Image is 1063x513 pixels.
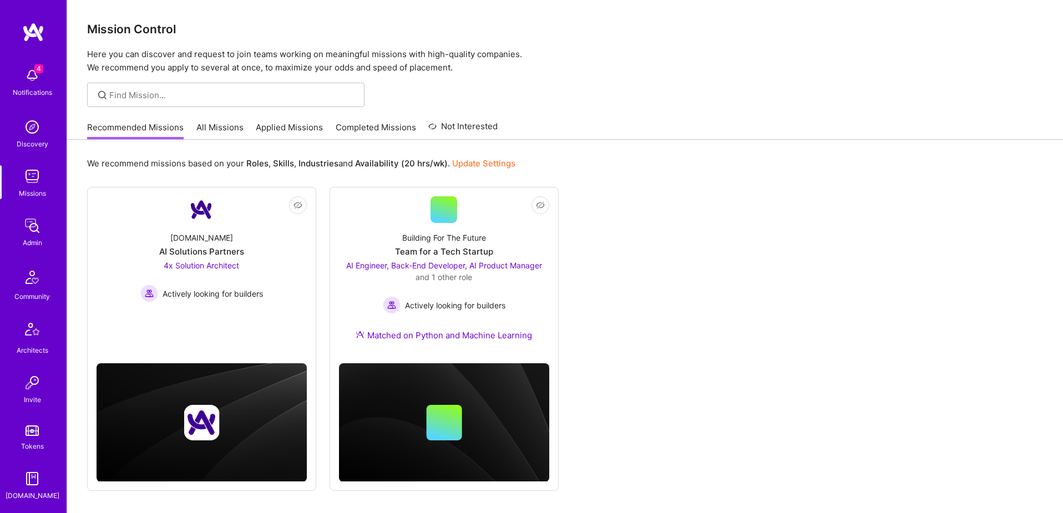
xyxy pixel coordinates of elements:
b: Roles [246,158,269,169]
div: Admin [23,237,42,248]
b: Skills [273,158,294,169]
img: Company logo [184,405,219,440]
div: AI Solutions Partners [159,246,244,257]
b: Availability (20 hrs/wk) [355,158,448,169]
a: Applied Missions [256,121,323,140]
img: Actively looking for builders [140,285,158,302]
a: Completed Missions [336,121,416,140]
img: cover [97,363,307,482]
h3: Mission Control [87,22,1043,36]
img: admin teamwork [21,215,43,237]
i: icon SearchGrey [96,89,109,101]
img: Architects [19,318,45,344]
div: Notifications [13,87,52,98]
a: Building For The FutureTeam for a Tech StartupAI Engineer, Back-End Developer, AI Product Manager... [339,196,549,354]
a: Not Interested [428,120,498,140]
img: teamwork [21,165,43,187]
a: Recommended Missions [87,121,184,140]
span: Actively looking for builders [163,288,263,299]
div: Matched on Python and Machine Learning [356,329,532,341]
span: Actively looking for builders [405,299,505,311]
img: Community [19,264,45,291]
img: guide book [21,468,43,490]
div: Team for a Tech Startup [395,246,493,257]
div: Tokens [21,440,44,452]
img: Actively looking for builders [383,296,401,314]
a: Update Settings [452,158,515,169]
img: Invite [21,372,43,394]
div: Discovery [17,138,48,150]
p: Here you can discover and request to join teams working on meaningful missions with high-quality ... [87,48,1043,74]
div: [DOMAIN_NAME] [6,490,59,501]
img: logo [22,22,44,42]
span: AI Engineer, Back-End Developer, AI Product Manager [346,261,542,270]
a: Company Logo[DOMAIN_NAME]AI Solutions Partners4x Solution Architect Actively looking for builders... [97,196,307,334]
img: Company Logo [188,196,215,223]
div: Building For The Future [402,232,486,243]
img: tokens [26,425,39,436]
b: Industries [298,158,338,169]
div: Invite [24,394,41,405]
i: icon EyeClosed [293,201,302,210]
img: discovery [21,116,43,138]
span: and 1 other role [416,272,472,282]
span: 4 [34,64,43,73]
p: We recommend missions based on your , , and . [87,158,515,169]
div: Architects [17,344,48,356]
input: Find Mission... [109,89,356,101]
i: icon EyeClosed [536,201,545,210]
img: cover [339,363,549,482]
span: 4x Solution Architect [164,261,239,270]
img: Ateam Purple Icon [356,330,365,339]
a: All Missions [196,121,244,140]
div: Missions [19,187,46,199]
div: Community [14,291,50,302]
img: bell [21,64,43,87]
div: [DOMAIN_NAME] [170,232,233,243]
